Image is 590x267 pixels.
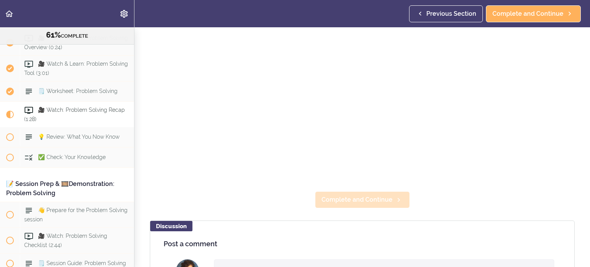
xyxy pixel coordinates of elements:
[38,134,119,140] span: 💡 Review: What You Now Know
[24,61,128,76] span: 🎥 Watch & Learn: Problem Solving Tool (3:01)
[492,9,563,18] span: Complete and Continue
[24,233,107,248] span: 🎥 Watch: Problem Solving Checklist (2:44)
[5,9,14,18] svg: Back to course curriculum
[119,9,129,18] svg: Settings Menu
[24,107,125,122] span: 🎥 Watch: Problem Solving Recap (1:28)
[10,30,124,40] div: COMPLETE
[409,5,483,22] a: Previous Section
[426,9,476,18] span: Previous Section
[38,88,118,94] span: 🗒️ Worksheet: Problem Solving
[24,207,128,222] span: 👋 Prepare for the Problem Solving session
[38,260,126,266] span: 🗒️ Session Guide: Problem Solving
[46,30,61,40] span: 61%
[486,5,581,22] a: Complete and Continue
[24,35,128,50] span: 🎥 Watch & Learn: Problem Solving Overview (0:24)
[164,240,561,248] h4: Post a comment
[38,154,106,160] span: ✅ Check: Your Knowledge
